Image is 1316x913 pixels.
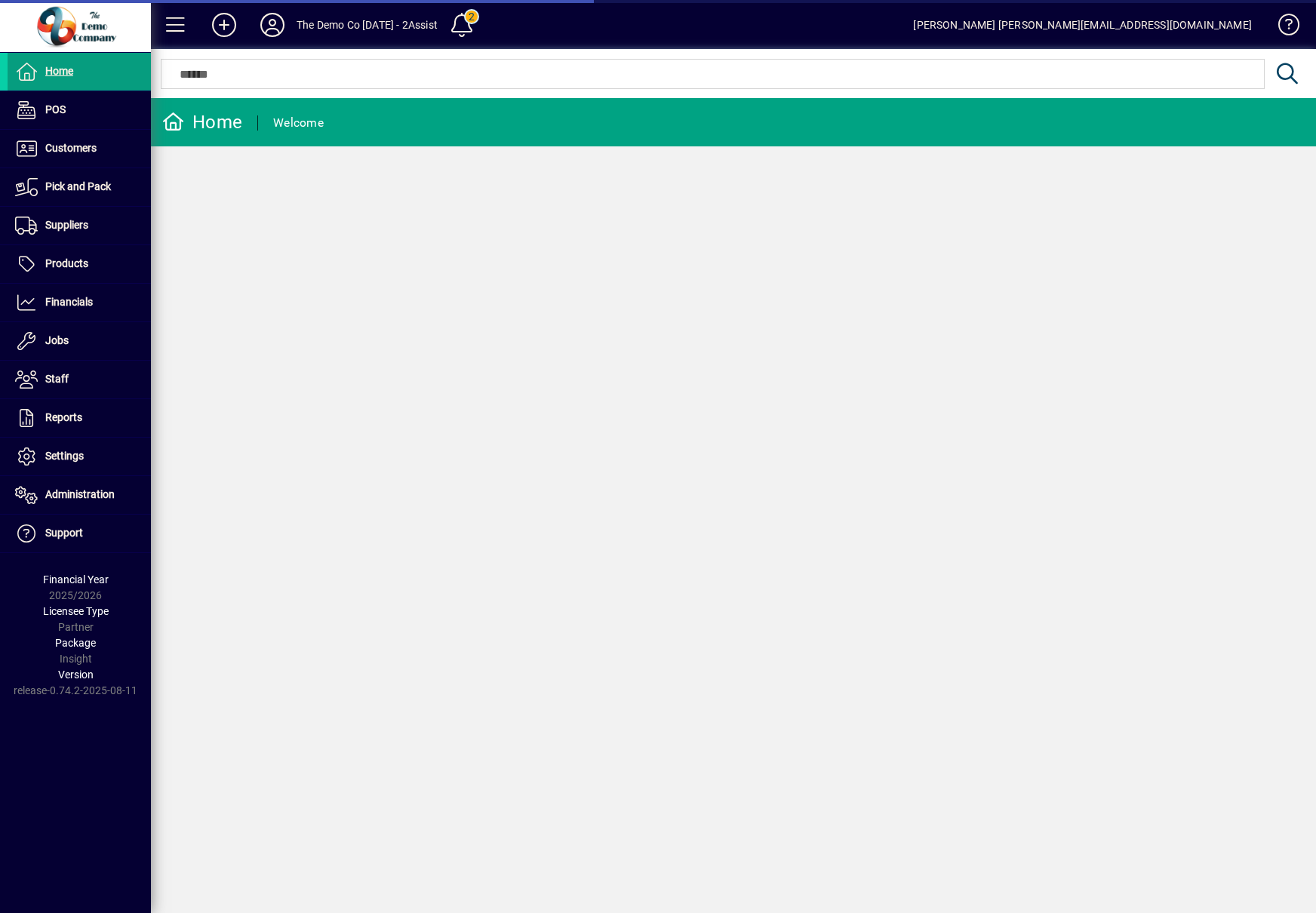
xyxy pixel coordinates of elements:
[297,13,438,37] div: The Demo Co [DATE] - 2Assist
[8,361,151,398] a: Staff
[45,65,73,77] span: Home
[45,296,93,308] span: Financials
[8,207,151,244] a: Suppliers
[8,322,151,360] a: Jobs
[45,180,111,192] span: Pick and Pack
[1267,3,1297,52] a: Knowledge Base
[8,168,151,206] a: Pick and Pack
[45,373,69,385] span: Staff
[55,637,96,649] span: Package
[8,515,151,552] a: Support
[200,11,248,38] button: Add
[8,476,151,514] a: Administration
[45,450,84,462] span: Settings
[913,13,1252,37] div: [PERSON_NAME] [PERSON_NAME][EMAIL_ADDRESS][DOMAIN_NAME]
[8,91,151,129] a: POS
[43,573,109,586] span: Financial Year
[45,334,69,346] span: Jobs
[45,142,97,154] span: Customers
[8,245,151,283] a: Products
[8,130,151,168] a: Customers
[8,399,151,437] a: Reports
[43,605,109,617] span: Licensee Type
[58,669,94,681] span: Version
[273,111,324,135] div: Welcome
[8,284,151,321] a: Financials
[45,488,115,500] span: Administration
[8,438,151,475] a: Settings
[45,257,88,269] span: Products
[45,411,82,423] span: Reports
[45,219,88,231] span: Suppliers
[248,11,297,38] button: Profile
[45,527,83,539] span: Support
[45,103,66,115] span: POS
[162,110,242,134] div: Home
